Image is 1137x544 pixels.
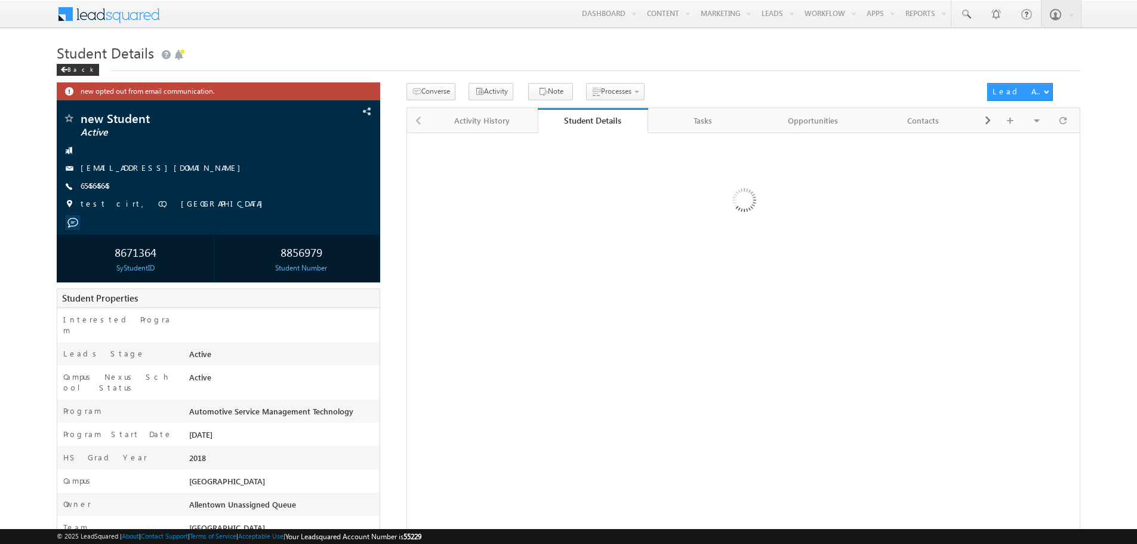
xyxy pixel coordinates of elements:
[406,83,455,100] button: Converse
[63,499,91,509] label: Owner
[63,452,147,463] label: HS Grad Year
[993,86,1043,97] div: Lead Actions
[238,532,284,540] a: Acceptable Use
[186,405,380,422] div: Automotive Service Management Technology
[63,371,174,393] label: Campus Nexus School Status
[658,113,748,128] div: Tasks
[768,113,858,128] div: Opportunities
[57,43,154,62] span: Student Details
[437,113,527,128] div: Activity History
[81,112,283,124] span: new Student
[81,127,283,139] span: Active
[63,475,95,486] label: Campus
[285,532,421,541] span: Your Leadsquared Account Number is
[403,532,421,541] span: 55229
[81,85,330,96] span: new opted out from email communication.
[189,499,296,509] span: Allentown Unassigned Queue
[868,108,979,133] a: Contacts
[122,532,139,540] a: About
[60,241,211,263] div: 8671364
[81,198,269,210] span: test cirt, CO, [GEOGRAPHIC_DATA]
[586,83,645,100] button: Processes
[186,475,380,492] div: [GEOGRAPHIC_DATA]
[987,83,1053,101] button: Lead Actions
[63,348,145,359] label: Leads Stage
[57,63,105,73] a: Back
[81,180,109,190] a: 6545645645
[226,241,377,263] div: 8856979
[226,263,377,273] div: Student Number
[427,108,538,133] a: Activity History
[63,522,88,533] label: Team
[57,531,421,542] span: © 2025 LeadSquared | | | | |
[63,314,174,336] label: Interested Program
[528,83,573,100] button: Note
[538,108,648,133] a: Student Details
[63,405,101,416] label: Program
[648,108,759,133] a: Tasks
[759,108,869,133] a: Opportunities
[62,292,138,304] span: Student Properties
[878,113,968,128] div: Contacts
[547,115,639,126] div: Student Details
[186,348,380,365] div: Active
[186,452,380,469] div: 2018
[57,64,99,76] div: Back
[601,87,631,96] span: Processes
[190,532,236,540] a: Terms of Service
[469,83,513,100] button: Activity
[186,371,380,388] div: Active
[60,263,211,273] div: SyStudentID
[186,429,380,445] div: [DATE]
[186,522,380,539] div: [GEOGRAPHIC_DATA]
[141,532,188,540] a: Contact Support
[81,162,246,174] span: [EMAIL_ADDRESS][DOMAIN_NAME]
[63,429,172,439] label: Program Start Date
[682,140,805,264] img: Loading...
